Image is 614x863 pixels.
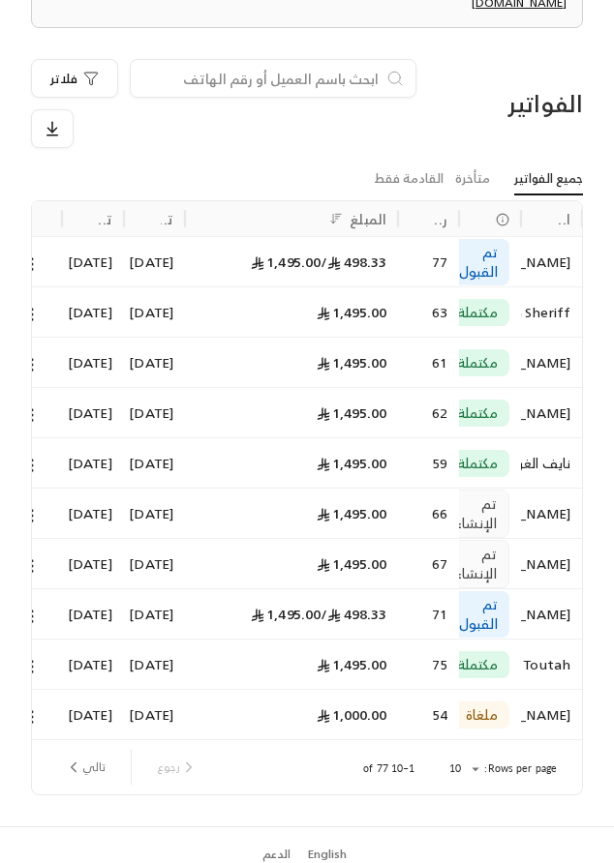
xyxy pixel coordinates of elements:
[197,640,386,689] div: 1,495.00
[457,403,498,423] span: مكتملة
[74,489,111,538] div: [DATE]
[455,164,490,194] a: متأخرة
[197,438,386,488] div: 1,495.00
[136,287,173,337] div: [DATE]
[74,438,111,488] div: [DATE]
[459,595,498,634] span: تم القبول
[136,539,173,588] div: [DATE]
[197,690,386,739] div: 1,000.00
[533,640,570,689] div: Yaser Toutah
[410,438,447,488] div: 59
[410,640,447,689] div: 75
[410,589,447,639] div: 71
[74,287,111,337] div: [DATE]
[50,73,77,85] span: فلاتر
[308,846,347,863] div: English
[197,338,386,387] div: 1,495.00
[197,237,386,286] div: 1,495.00
[197,589,386,639] div: 1,495.00
[410,237,447,286] div: 77
[533,237,570,286] div: [PERSON_NAME]
[533,539,570,588] div: [PERSON_NAME]
[410,489,447,538] div: 66
[484,761,557,776] p: Rows per page:
[558,207,570,231] div: اسم العميل
[533,287,570,337] div: Junaidh Sheriff
[533,388,570,437] div: [PERSON_NAME]
[74,338,111,387] div: [DATE]
[435,207,447,231] div: رقم الفاتورة
[136,489,173,538] div: [DATE]
[74,539,111,588] div: [DATE]
[457,353,498,372] span: مكتملة
[136,237,173,286] div: [DATE]
[161,207,173,231] div: تاريخ الإنشاء
[321,250,386,274] span: 498.33 /
[457,303,498,322] span: مكتملة
[321,602,386,626] span: 498.33 /
[136,690,173,739] div: [DATE]
[410,388,447,437] div: 62
[456,545,497,583] span: تم الإنشاء
[197,287,386,337] div: 1,495.00
[136,438,173,488] div: [DATE]
[142,68,379,89] input: ابحث باسم العميل أو رقم الهاتف
[31,59,118,98] button: فلاتر
[458,88,583,119] div: الفواتير
[136,388,173,437] div: [DATE]
[197,489,386,538] div: 1,495.00
[74,589,111,639] div: [DATE]
[410,690,447,739] div: 54
[136,640,173,689] div: [DATE]
[74,388,111,437] div: [DATE]
[363,761,414,776] p: 1–10 of 77
[410,338,447,387] div: 61
[456,494,497,533] span: تم الإنشاء
[57,751,113,784] button: next page
[410,539,447,588] div: 67
[438,758,484,781] div: 10
[533,438,570,488] div: نايف الغروي
[410,287,447,337] div: 63
[74,640,111,689] div: [DATE]
[457,655,498,674] span: مكتملة
[533,489,570,538] div: [PERSON_NAME]
[533,589,570,639] div: [PERSON_NAME]
[74,690,111,739] div: [DATE]
[99,207,111,231] div: تاريخ التحديث
[350,207,386,231] div: المبلغ
[197,539,386,588] div: 1,495.00
[136,589,173,639] div: [DATE]
[459,243,498,282] span: تم القبول
[457,454,498,473] span: مكتملة
[514,164,583,195] a: جميع الفواتير
[533,338,570,387] div: [PERSON_NAME]
[466,705,498,725] span: ملغاة
[324,207,348,230] button: Sort
[533,690,570,739] div: [PERSON_NAME]
[74,237,111,286] div: [DATE]
[136,338,173,387] div: [DATE]
[197,388,386,437] div: 1,495.00
[374,164,444,194] a: القادمة فقط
